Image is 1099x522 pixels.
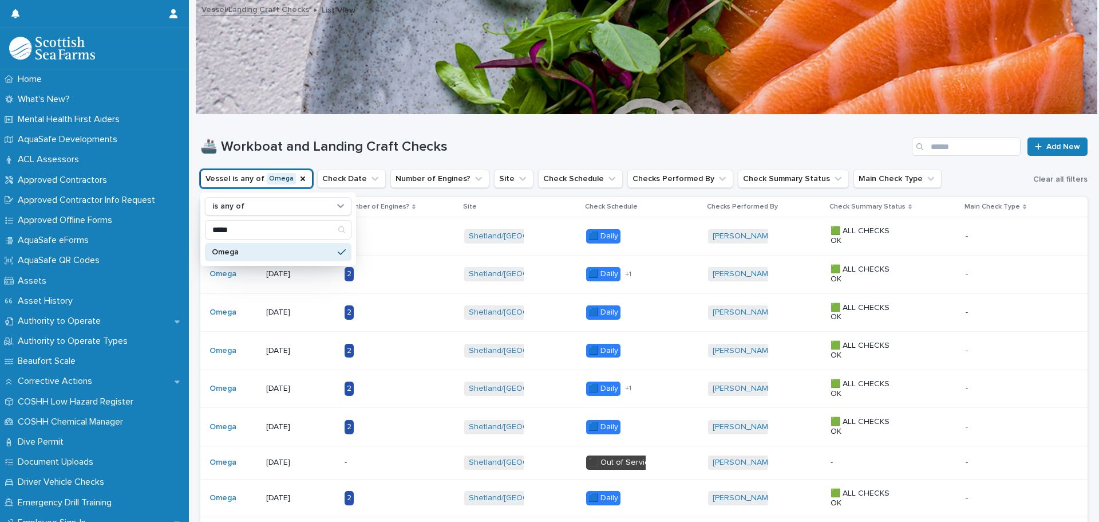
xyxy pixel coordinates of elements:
[13,255,109,266] p: AquaSafe QR Codes
[469,384,583,394] a: Shetland/[GEOGRAPHIC_DATA]
[209,493,236,503] a: Omega
[469,458,583,468] a: Shetland/[GEOGRAPHIC_DATA]
[586,456,656,470] div: ⬛️ Out of Service
[266,346,335,356] p: [DATE]
[13,417,132,427] p: COSHH Chemical Manager
[1046,143,1080,151] span: Add New
[627,170,733,188] button: Checks Performed By
[266,308,335,317] p: [DATE]
[13,376,101,387] p: Corrective Actions
[13,235,98,246] p: AquaSafe eForms
[13,296,82,307] p: Asset History
[9,37,95,60] img: bPIBxiqnSb2ggTQWdOVV
[13,175,116,186] p: Approved Contractors
[209,384,236,394] a: Omega
[713,231,775,241] a: [PERSON_NAME]
[322,3,355,15] p: List View
[964,201,1020,213] p: Main Check Type
[586,420,620,434] div: 🟦 Daily
[463,201,477,213] p: Site
[209,458,236,468] a: Omega
[538,170,623,188] button: Check Schedule
[966,267,970,279] p: -
[345,420,354,434] div: 2
[317,170,386,188] button: Check Date
[13,497,121,508] p: Emergency Drill Training
[13,154,88,165] p: ACL Assessors
[469,308,583,317] a: Shetland/[GEOGRAPHIC_DATA]
[209,269,236,279] a: Omega
[13,477,113,488] p: Driver Vehicle Checks
[966,491,970,503] p: -
[713,422,775,432] a: [PERSON_NAME]
[266,458,335,468] p: [DATE]
[13,195,164,206] p: Approved Contractor Info Request
[966,229,970,241] p: -
[266,269,335,279] p: [DATE]
[831,303,902,323] p: 🟩 ALL CHECKS OK
[713,493,775,503] a: [PERSON_NAME]
[200,446,1088,479] tr: Omega [DATE]-Shetland/[GEOGRAPHIC_DATA] ⬛️ Out of Service[PERSON_NAME] ---
[469,493,583,503] a: Shetland/[GEOGRAPHIC_DATA]
[343,201,409,213] p: Number of Engines?
[966,382,970,394] p: -
[212,202,244,211] p: is any of
[586,491,620,505] div: 🟦 Daily
[831,489,902,508] p: 🟩 ALL CHECKS OK
[200,479,1088,517] tr: Omega [DATE]2Shetland/[GEOGRAPHIC_DATA] 🟦 Daily[PERSON_NAME] 🟩 ALL CHECKS OK--
[586,344,620,358] div: 🟦 Daily
[738,170,849,188] button: Check Summary Status
[713,308,775,317] a: [PERSON_NAME]
[469,422,583,432] a: Shetland/[GEOGRAPHIC_DATA]
[266,493,335,503] p: [DATE]
[266,422,335,432] p: [DATE]
[200,293,1088,332] tr: Omega [DATE]2Shetland/[GEOGRAPHIC_DATA] 🟦 Daily[PERSON_NAME] 🟩 ALL CHECKS OK--
[200,332,1088,370] tr: Omega [DATE]2Shetland/[GEOGRAPHIC_DATA] 🟦 Daily[PERSON_NAME] 🟩 ALL CHECKS OK--
[966,344,970,356] p: -
[266,384,335,394] p: [DATE]
[200,217,1088,256] tr: Omega [DATE]2Shetland/[GEOGRAPHIC_DATA] 🟦 Daily[PERSON_NAME] 🟩 ALL CHECKS OK--
[1033,175,1088,183] span: Clear all filters
[586,267,620,281] div: 🟦 Daily
[209,308,236,317] a: Omega
[829,201,906,213] p: Check Summary Status
[586,305,620,320] div: 🟦 Daily
[831,226,902,246] p: 🟩 ALL CHECKS OK
[13,437,73,448] p: Dive Permit
[713,346,775,356] a: [PERSON_NAME]
[13,336,137,347] p: Authority to Operate Types
[625,271,631,278] span: + 1
[200,170,313,188] button: Vessel
[212,248,333,256] p: Omega
[831,265,902,284] p: 🟩 ALL CHECKS OK
[13,134,126,145] p: AquaSafe Developments
[13,74,51,85] p: Home
[200,408,1088,446] tr: Omega [DATE]2Shetland/[GEOGRAPHIC_DATA] 🟦 Daily[PERSON_NAME] 🟩 ALL CHECKS OK--
[713,269,775,279] a: [PERSON_NAME]
[205,220,351,240] div: Search
[831,458,902,468] p: -
[13,356,85,367] p: Beaufort Scale
[200,139,907,155] h1: 🚢 Workboat and Landing Craft Checks
[1029,171,1088,188] button: Clear all filters
[966,456,970,468] p: -
[966,305,970,317] p: -
[713,384,775,394] a: [PERSON_NAME]
[912,138,1021,156] input: Search
[345,344,354,358] div: 2
[13,397,143,407] p: COSHH Low Hazard Register
[713,458,775,468] a: [PERSON_NAME]
[345,382,354,396] div: 2
[13,114,129,125] p: Mental Health First Aiders
[390,170,489,188] button: Number of Engines?
[345,458,416,468] p: -
[586,382,620,396] div: 🟦 Daily
[345,491,354,505] div: 2
[831,341,902,360] p: 🟩 ALL CHECKS OK
[469,346,583,356] a: Shetland/[GEOGRAPHIC_DATA]
[13,457,102,468] p: Document Uploads
[209,422,236,432] a: Omega
[853,170,942,188] button: Main Check Type
[13,94,79,105] p: What's New?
